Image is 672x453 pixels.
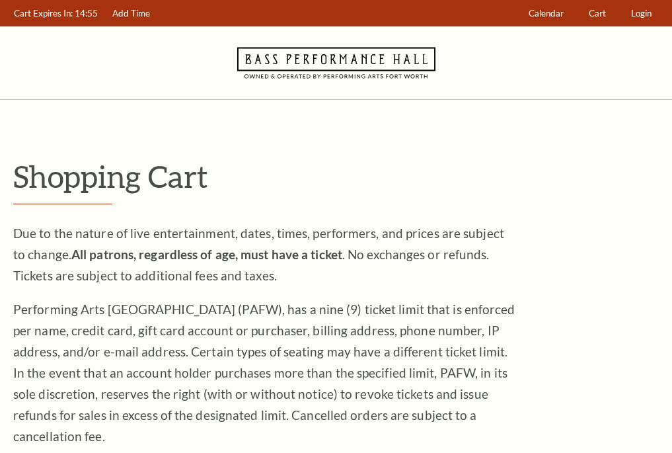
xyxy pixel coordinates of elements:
[583,1,613,26] a: Cart
[529,8,564,19] span: Calendar
[13,299,515,447] p: Performing Arts [GEOGRAPHIC_DATA] (PAFW), has a nine (9) ticket limit that is enforced per name, ...
[71,247,342,262] strong: All patrons, regardless of age, must have a ticket
[13,159,659,193] p: Shopping Cart
[589,8,606,19] span: Cart
[631,8,652,19] span: Login
[75,8,98,19] span: 14:55
[13,226,504,283] span: Due to the nature of live entertainment, dates, times, performers, and prices are subject to chan...
[523,1,570,26] a: Calendar
[625,1,658,26] a: Login
[14,8,73,19] span: Cart Expires In:
[106,1,157,26] a: Add Time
